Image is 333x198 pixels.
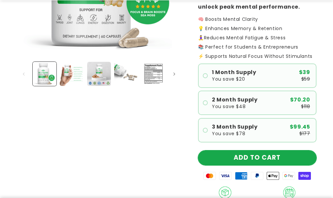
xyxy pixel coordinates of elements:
span: $70.20 [290,97,310,102]
span: $177 [299,131,310,136]
button: Slide right [167,67,182,81]
span: 1 Month Supply [212,70,256,75]
button: Slide left [17,67,31,81]
p: ⚡ Supports Natural Focus Without Stimulants [198,54,316,59]
span: $118 [301,104,310,109]
span: $39 [299,70,310,75]
button: ADD TO CART [198,150,316,165]
span: 3 Month Supply [212,124,257,130]
span: $59 [301,77,310,81]
strong: 🧘‍♀️ [198,34,204,41]
button: Load image 5 in gallery view [142,62,165,86]
button: Load image 3 in gallery view [87,62,111,86]
span: $99.45 [290,124,310,130]
button: Load image 1 in gallery view [33,62,56,86]
span: You save $78 [212,131,245,136]
button: Load image 4 in gallery view [114,62,138,86]
button: Load image 2 in gallery view [60,62,83,86]
p: 🧠 Boosts Mental Clarity 💡 Enhances Memory & Retention Reduces Mental Fatigue & Stress 📚 Perfect f... [198,17,316,49]
span: You save $20 [212,77,245,81]
span: 2 Month Supply [212,97,257,102]
span: You save $48 [212,104,246,109]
